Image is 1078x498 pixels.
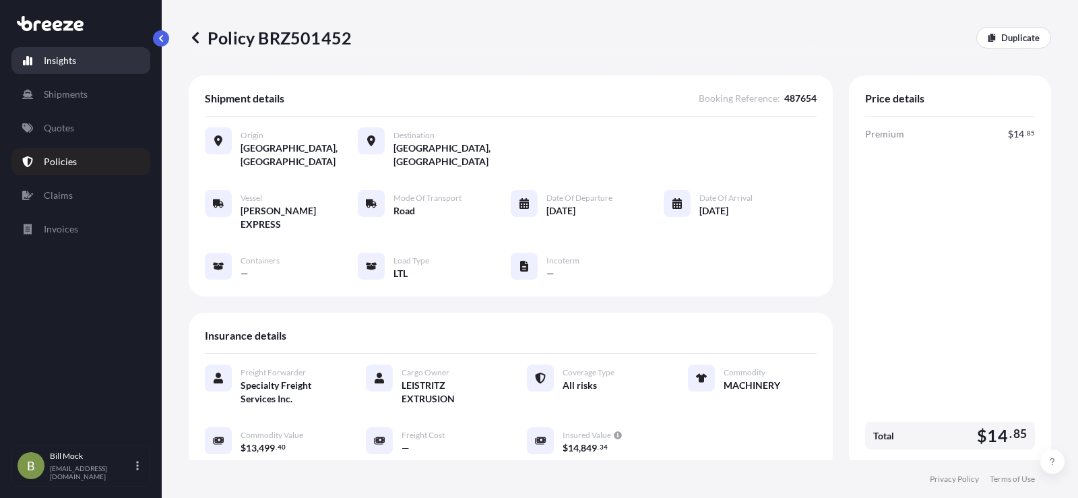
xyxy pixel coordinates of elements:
[11,115,150,142] a: Quotes
[546,193,612,204] span: Date of Departure
[563,367,614,378] span: Coverage Type
[784,92,817,105] span: 487654
[44,189,73,202] p: Claims
[1009,430,1012,438] span: .
[257,443,259,453] span: ,
[976,27,1051,49] a: Duplicate
[241,267,249,280] span: —
[241,255,280,266] span: Containers
[402,430,445,441] span: Freight Cost
[241,430,303,441] span: Commodity Value
[205,92,284,105] span: Shipment details
[241,443,246,453] span: $
[563,443,568,453] span: $
[977,427,987,444] span: $
[930,474,979,485] a: Privacy Policy
[393,267,408,280] span: LTL
[1008,129,1013,139] span: $
[563,430,611,441] span: Insured Value
[1025,131,1026,135] span: .
[546,255,579,266] span: Incoterm
[987,427,1007,444] span: 14
[241,204,358,231] span: [PERSON_NAME] EXPRESS
[241,142,358,168] span: [GEOGRAPHIC_DATA], [GEOGRAPHIC_DATA]
[11,47,150,74] a: Insights
[44,121,74,135] p: Quotes
[278,445,286,449] span: 40
[241,379,334,406] span: Specialty Freight Services Inc.
[568,443,579,453] span: 14
[724,367,765,378] span: Commodity
[50,451,133,462] p: Bill Mock
[1027,131,1035,135] span: 85
[11,216,150,243] a: Invoices
[579,443,581,453] span: ,
[393,255,429,266] span: Load Type
[11,148,150,175] a: Policies
[1013,430,1027,438] span: 85
[699,193,753,204] span: Date of Arrival
[241,367,306,378] span: Freight Forwarder
[865,92,924,105] span: Price details
[393,130,435,141] span: Destination
[402,367,449,378] span: Cargo Owner
[699,204,728,218] span: [DATE]
[393,204,415,218] span: Road
[44,88,88,101] p: Shipments
[865,127,904,141] span: Premium
[189,27,352,49] p: Policy BRZ501452
[724,379,780,392] span: MACHINERY
[393,193,462,204] span: Mode of Transport
[27,459,35,472] span: B
[402,441,410,455] span: —
[990,474,1035,485] a: Terms of Use
[259,443,275,453] span: 499
[699,92,780,105] span: Booking Reference :
[1013,129,1024,139] span: 14
[44,155,77,168] p: Policies
[276,445,277,449] span: .
[402,379,495,406] span: LEISTRITZ EXTRUSION
[581,443,597,453] span: 849
[44,222,78,236] p: Invoices
[598,445,599,449] span: .
[873,429,894,443] span: Total
[246,443,257,453] span: 13
[393,142,511,168] span: [GEOGRAPHIC_DATA], [GEOGRAPHIC_DATA]
[563,379,597,392] span: All risks
[11,182,150,209] a: Claims
[241,130,263,141] span: Origin
[44,54,76,67] p: Insights
[546,204,575,218] span: [DATE]
[50,464,133,480] p: [EMAIL_ADDRESS][DOMAIN_NAME]
[1001,31,1040,44] p: Duplicate
[241,193,262,204] span: Vessel
[11,81,150,108] a: Shipments
[546,267,554,280] span: —
[205,329,286,342] span: Insurance details
[600,445,608,449] span: 34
